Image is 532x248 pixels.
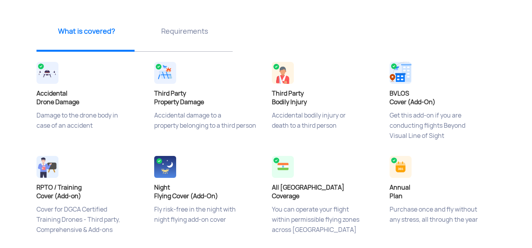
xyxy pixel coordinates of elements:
[154,110,260,150] p: Accidental damage to a property belonging to a third person
[40,26,133,36] p: What is covered?
[36,110,142,150] p: Damage to the drone body in case of an accident
[154,205,260,244] p: Fly risk-free in the night with night flying add-on cover
[154,89,260,107] h4: Third Party Property Damage
[272,89,378,107] h4: Third Party Bodily Injury
[272,205,378,244] p: You can operate your flight within permissible flying zones across [GEOGRAPHIC_DATA]
[390,110,496,150] p: Get this add-on if you are conducting flights Beyond Visual Line of Sight
[36,89,142,107] h4: Accidental Drone Damage
[390,89,496,107] h4: BVLOS Cover (Add-On)
[154,183,260,201] h4: Night Flying Cover (Add-On)
[390,205,496,244] p: Purchase once and fly without any stress, all through the year
[138,26,231,36] p: Requirements
[36,183,142,201] h4: RPTO / Training Cover (Add-on)
[36,205,142,244] p: Cover for DGCA Certified Training Drones - Third party, Comprehensive & Add-ons
[390,183,496,201] h4: Annual Plan
[272,183,378,201] h4: All [GEOGRAPHIC_DATA] Coverage
[272,110,378,150] p: Accidental bodily injury or death to a third person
